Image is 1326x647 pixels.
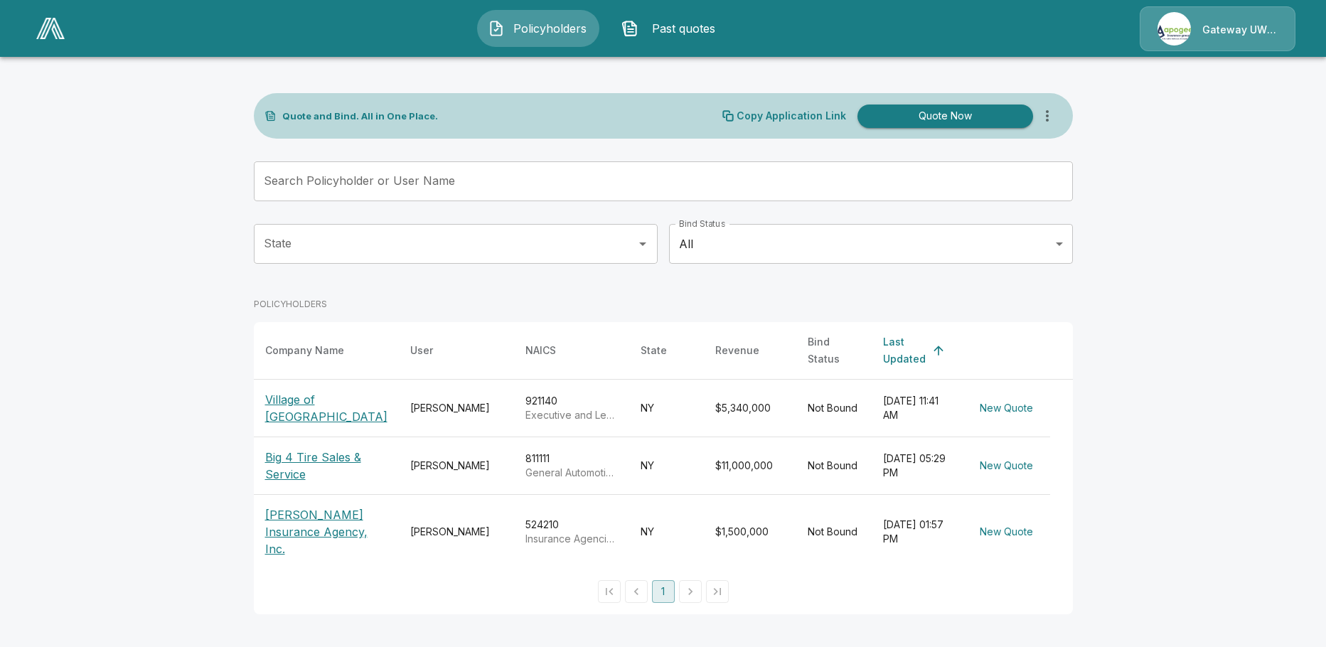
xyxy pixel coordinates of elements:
[796,437,872,495] td: Not Bound
[265,449,387,483] p: Big 4 Tire Sales & Service
[857,105,1033,128] button: Quote Now
[974,395,1039,422] button: New Quote
[715,342,759,359] div: Revenue
[282,112,438,121] p: Quote and Bind. All in One Place.
[410,525,503,539] div: [PERSON_NAME]
[1033,102,1062,130] button: more
[621,20,638,37] img: Past quotes Icon
[704,380,796,437] td: $5,340,000
[410,459,503,473] div: [PERSON_NAME]
[704,437,796,495] td: $11,000,000
[525,408,618,422] p: Executive and Legislative Offices, Combined
[525,394,618,422] div: 921140
[254,298,327,311] p: POLICYHOLDERS
[652,580,675,603] button: page 1
[265,391,387,425] p: Village of [GEOGRAPHIC_DATA]
[852,105,1033,128] a: Quote Now
[796,322,872,380] th: Bind Status
[633,234,653,254] button: Open
[477,10,599,47] button: Policyholders IconPolicyholders
[669,224,1073,264] div: All
[629,437,704,495] td: NY
[525,451,618,480] div: 811111
[629,380,704,437] td: NY
[796,380,872,437] td: Not Bound
[525,466,618,480] p: General Automotive Repair
[883,333,926,368] div: Last Updated
[265,506,387,557] p: [PERSON_NAME] Insurance Agency, Inc.
[974,519,1039,545] button: New Quote
[704,495,796,570] td: $1,500,000
[644,20,722,37] span: Past quotes
[872,495,963,570] td: [DATE] 01:57 PM
[596,580,731,603] nav: pagination navigation
[410,342,433,359] div: User
[611,10,733,47] button: Past quotes IconPast quotes
[254,322,1073,569] table: simple table
[265,342,344,359] div: Company Name
[629,495,704,570] td: NY
[525,532,618,546] p: Insurance Agencies and Brokerages
[641,342,667,359] div: State
[872,437,963,495] td: [DATE] 05:29 PM
[488,20,505,37] img: Policyholders Icon
[410,401,503,415] div: [PERSON_NAME]
[872,380,963,437] td: [DATE] 11:41 AM
[974,453,1039,479] button: New Quote
[36,18,65,39] img: AA Logo
[510,20,589,37] span: Policyholders
[679,218,725,230] label: Bind Status
[525,518,618,546] div: 524210
[525,342,556,359] div: NAICS
[796,495,872,570] td: Not Bound
[737,111,846,121] p: Copy Application Link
